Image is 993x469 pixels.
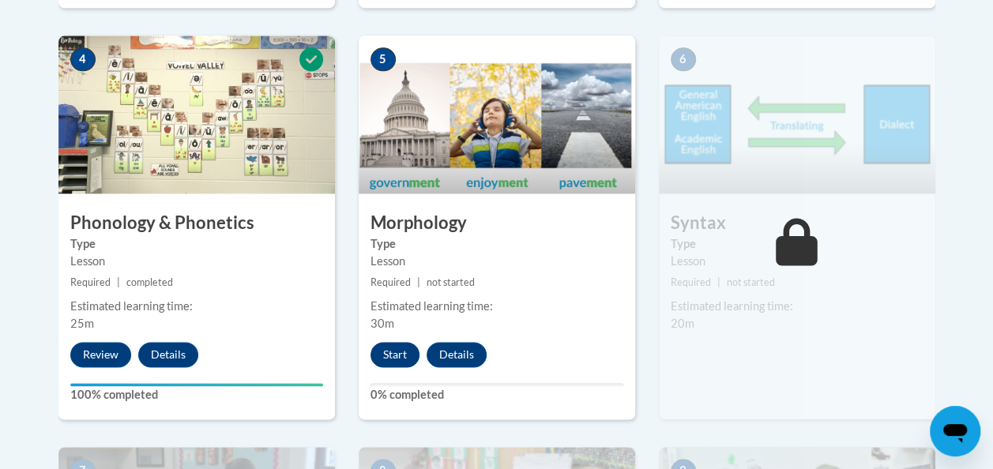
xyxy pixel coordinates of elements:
[370,298,623,315] div: Estimated learning time:
[671,276,711,288] span: Required
[370,386,623,403] label: 0% completed
[717,276,720,288] span: |
[370,235,623,253] label: Type
[370,342,419,367] button: Start
[930,406,980,456] iframe: Button to launch messaging window, conversation in progress
[417,276,420,288] span: |
[70,317,94,330] span: 25m
[659,211,935,235] h3: Syntax
[70,253,323,270] div: Lesson
[70,342,131,367] button: Review
[359,211,635,235] h3: Morphology
[58,211,335,235] h3: Phonology & Phonetics
[671,317,694,330] span: 20m
[359,36,635,193] img: Course Image
[671,298,923,315] div: Estimated learning time:
[671,47,696,71] span: 6
[70,47,96,71] span: 4
[671,253,923,270] div: Lesson
[370,276,411,288] span: Required
[70,298,323,315] div: Estimated learning time:
[671,235,923,253] label: Type
[117,276,120,288] span: |
[727,276,775,288] span: not started
[70,235,323,253] label: Type
[58,36,335,193] img: Course Image
[70,383,323,386] div: Your progress
[659,36,935,193] img: Course Image
[427,276,475,288] span: not started
[138,342,198,367] button: Details
[370,253,623,270] div: Lesson
[370,317,394,330] span: 30m
[126,276,173,288] span: completed
[70,276,111,288] span: Required
[70,386,323,403] label: 100% completed
[427,342,487,367] button: Details
[370,47,396,71] span: 5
